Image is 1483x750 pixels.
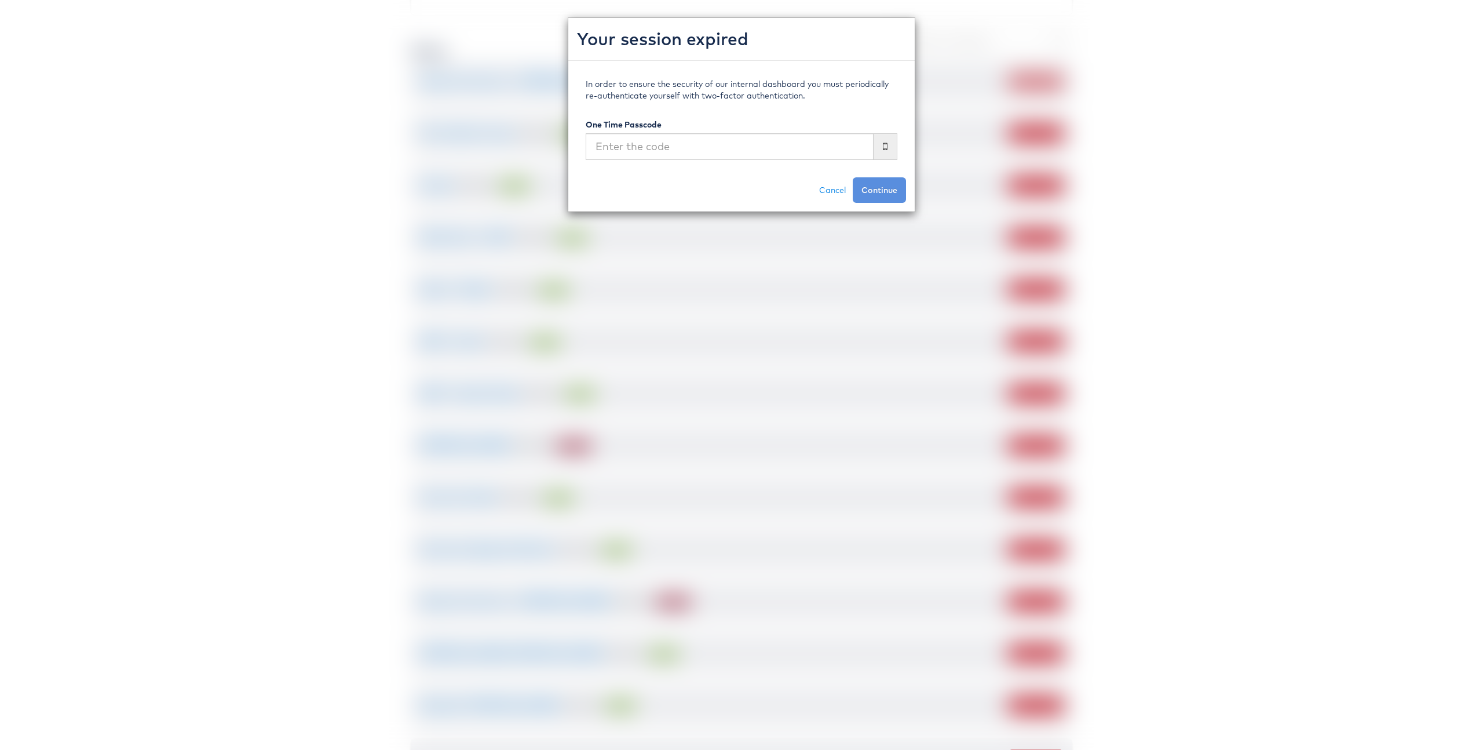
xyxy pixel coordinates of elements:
a: Cancel [812,177,853,203]
label: One Time Passcode [586,119,662,130]
p: In order to ensure the security of our internal dashboard you must periodically re-authenticate y... [586,78,897,101]
h2: Your session expired [577,27,906,52]
input: Enter the code [586,133,874,160]
button: Continue [853,177,906,203]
